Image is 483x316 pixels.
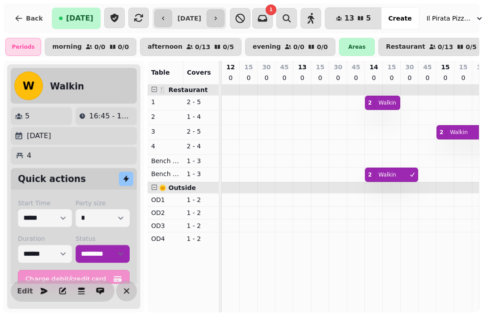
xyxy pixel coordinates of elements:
button: evening0/00/0 [245,38,335,56]
p: 1 - 2 [186,195,215,204]
button: morning0/00/0 [45,38,136,56]
button: afternoon0/130/5 [140,38,241,56]
p: 0 / 5 [466,44,477,50]
h2: Walkin [50,80,84,93]
p: 15 [387,63,396,72]
p: Restaurant [386,43,425,51]
button: Charge debit/credit card [18,270,130,288]
p: 0 [388,73,395,82]
div: Periods [5,38,41,56]
p: 2 [151,112,180,121]
p: 45 [423,63,432,72]
p: 0 [317,73,324,82]
p: morning [52,43,82,51]
button: Create [381,8,419,29]
label: Status [76,234,130,243]
p: 0 / 13 [195,44,210,50]
span: Table [151,69,170,76]
p: 0 [281,73,288,82]
span: [DATE] [66,15,93,22]
span: 🍴 Restaurant [159,86,208,93]
p: 1 [151,97,180,106]
p: 30 [262,63,271,72]
h2: Quick actions [18,173,86,185]
p: 0 [263,73,270,82]
p: OD3 [151,221,180,230]
p: 30 [405,63,414,72]
span: 🌞 Outside [159,184,196,191]
p: 2 - 5 [186,97,215,106]
p: 45 [352,63,360,72]
span: W [23,80,34,91]
p: 16:45 - 18:15 [89,111,133,122]
p: 13 [298,63,306,72]
p: 0 [352,73,360,82]
div: 2 [368,99,372,106]
p: Bench Right [151,169,180,178]
label: Duration [18,234,72,243]
p: 2 - 4 [186,142,215,151]
p: 4 [27,150,31,161]
p: 15 [244,63,253,72]
label: Party size [76,198,130,207]
p: 1 - 2 [186,234,215,243]
p: 1 - 4 [186,112,215,121]
p: 45 [280,63,288,72]
p: 0 [442,73,449,82]
p: 1 - 3 [186,156,215,165]
p: 0 / 0 [118,44,129,50]
p: 0 [227,73,234,82]
button: 135 [325,8,381,29]
button: Back [7,8,50,29]
p: 1 - 2 [186,221,215,230]
p: afternoon [148,43,182,51]
div: 2 [440,129,443,136]
div: 2 [368,171,372,178]
p: Walkin [378,99,396,106]
span: Create [388,15,411,21]
p: 15 [316,63,324,72]
p: 4 [151,142,180,151]
p: Bench Left [151,156,180,165]
p: Walkin [450,129,468,136]
p: [DATE] [27,131,51,141]
p: 12 [226,63,235,72]
span: 1 [269,8,272,12]
p: 0 [424,73,431,82]
p: 15 [459,63,467,72]
span: Covers [187,69,211,76]
p: 30 [334,63,342,72]
p: 0 [299,73,306,82]
p: 0 / 5 [223,44,234,50]
p: 15 [441,63,449,72]
p: 0 [406,73,413,82]
label: Start Time [18,198,72,207]
button: [DATE] [52,8,101,29]
p: 0 / 0 [317,44,328,50]
span: Il Pirata Pizzata [427,14,471,23]
p: OD2 [151,208,180,217]
p: 1 - 3 [186,169,215,178]
p: 14 [369,63,378,72]
p: 2 - 5 [186,127,215,136]
span: Charge debit/credit card [25,276,111,282]
p: 1 - 2 [186,208,215,217]
p: 0 [335,73,342,82]
p: OD4 [151,234,180,243]
p: OD1 [151,195,180,204]
p: Walkin [378,171,396,178]
p: 3 [151,127,180,136]
p: evening [253,43,281,51]
span: 5 [366,15,371,22]
span: Back [26,15,43,21]
div: Areas [339,38,375,56]
span: 13 [344,15,354,22]
p: 0 [245,73,252,82]
p: 0 / 0 [293,44,305,50]
p: 0 / 13 [438,44,453,50]
p: 0 [370,73,377,82]
span: Edit [20,287,30,295]
button: Edit [16,282,34,300]
p: 5 [25,111,30,122]
p: 0 [460,73,467,82]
